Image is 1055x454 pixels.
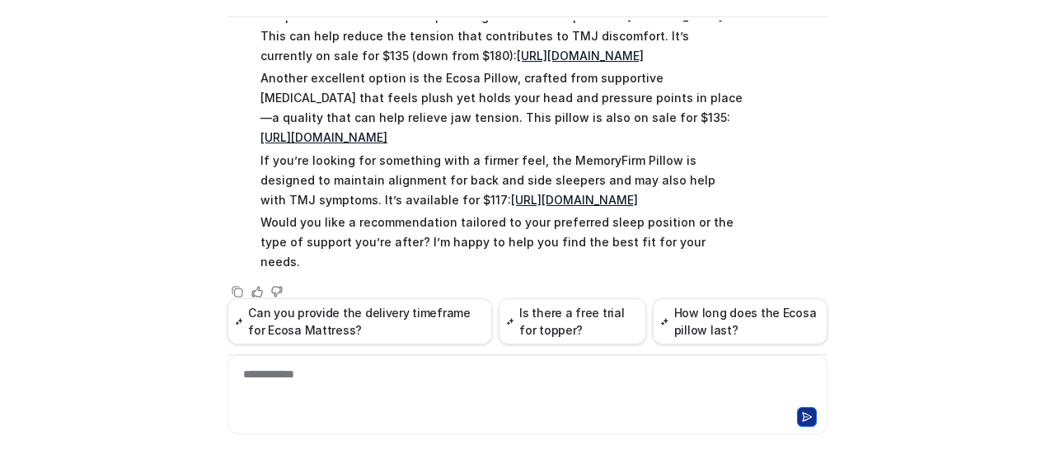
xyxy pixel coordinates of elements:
[260,68,743,147] p: Another excellent option is the Ecosa Pillow, crafted from supportive [MEDICAL_DATA] that feels p...
[227,298,492,344] button: Can you provide the delivery timeframe for Ecosa Mattress?
[260,151,743,210] p: If you’re looking for something with a firmer feel, the MemoryFirm Pillow is designed to maintain...
[511,193,638,207] a: [URL][DOMAIN_NAME]
[517,49,644,63] a: [URL][DOMAIN_NAME]
[499,298,646,344] button: Is there a free trial for topper?
[653,298,828,344] button: How long does the Ecosa pillow last?
[260,213,743,272] p: Would you like a recommendation tailored to your preferred sleep position or the type of support ...
[260,130,387,144] a: [URL][DOMAIN_NAME]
